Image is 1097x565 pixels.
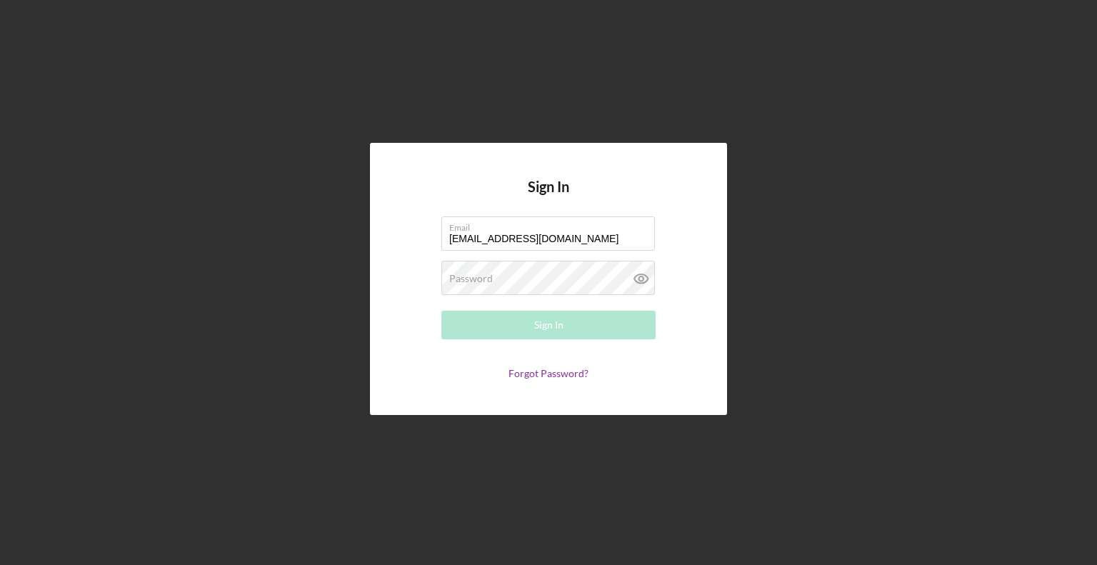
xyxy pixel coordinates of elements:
[509,367,588,379] a: Forgot Password?
[449,273,493,284] label: Password
[449,217,655,233] label: Email
[534,311,563,339] div: Sign In
[441,311,656,339] button: Sign In
[528,179,569,216] h4: Sign In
